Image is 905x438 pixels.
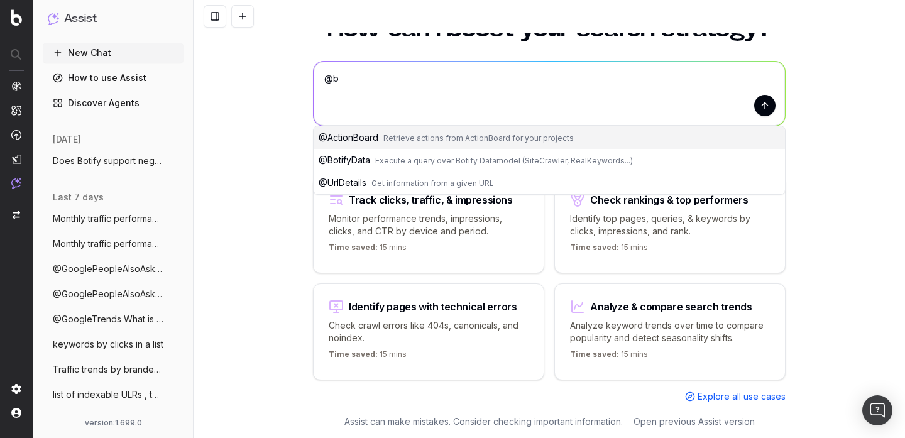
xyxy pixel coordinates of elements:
div: Track clicks, traffic, & impressions [349,195,513,205]
span: Get information from a given URL [371,178,494,188]
span: Explore all use cases [698,390,786,403]
a: Discover Agents [43,93,184,113]
span: @GooglePeopleAlsoAsk What are the 'Peopl [53,263,163,275]
p: 15 mins [570,349,648,364]
div: Analyze & compare search trends [590,302,752,312]
p: Check crawl errors like 404s, canonicals, and noindex. [329,319,529,344]
img: Analytics [11,81,21,91]
button: @GooglePeopleAlsoAsk What are the 'Peopl [43,284,184,304]
span: Retrieve actions from ActionBoard for your projects [383,133,574,143]
button: @GoogleTrends What is currently trending [43,309,184,329]
span: @GooglePeopleAlsoAsk What are the 'Peopl [53,288,163,300]
button: Assist [48,10,178,28]
p: 15 mins [329,243,407,258]
button: Does Botify support negative regex [43,151,184,171]
div: version: 1.699.0 [48,418,178,428]
span: Monthly traffic performance across devic [53,238,163,250]
button: Monthly traffic performance across devic [43,234,184,254]
span: Traffic trends by branded vs non branded [53,363,163,376]
h1: Assist [64,10,97,28]
a: Explore all use cases [685,390,786,403]
span: Does Botify support negative regex [53,155,163,167]
span: Monthly traffic performance across devic [53,212,163,225]
p: Analyze keyword trends over time to compare popularity and detect seasonality shifts. [570,319,770,344]
span: last 7 days [53,191,104,204]
p: Assist can make mistakes. Consider checking important information. [344,415,623,428]
img: Switch project [13,211,20,219]
button: Traffic trends by branded vs non branded [43,359,184,380]
span: @ UrlDetails [319,177,366,188]
button: list of indexable ULRs , top10 by device [43,385,184,405]
span: Execute a query over Botify Datamodel (SiteCrawler, RealKeywords...) [375,156,633,165]
span: keywords by clicks in a list [53,338,163,351]
button: @GoogleSearch What are the main SERP fea [43,410,184,430]
img: Assist [11,178,21,189]
p: Identify top pages, queries, & keywords by clicks, impressions, and rank. [570,212,770,238]
a: Open previous Assist version [633,415,755,428]
button: keywords by clicks in a list [43,334,184,354]
span: list of indexable ULRs , top10 by device [53,388,163,401]
p: 15 mins [329,349,407,364]
div: Open Intercom Messenger [862,395,892,425]
span: Time saved: [329,243,378,252]
img: Activation [11,129,21,140]
span: @ ActionBoard [319,132,378,143]
img: My account [11,408,21,418]
p: Monitor performance trends, impressions, clicks, and CTR by device and period. [329,212,529,238]
button: @BotifyDataExecute a query over Botify Datamodel (SiteCrawler, RealKeywords...) [314,149,785,172]
span: @ BotifyData [319,155,370,165]
textarea: @bo [314,62,785,126]
button: New Chat [43,43,184,63]
span: Time saved: [570,243,619,252]
div: Check rankings & top performers [590,195,749,205]
img: Studio [11,154,21,164]
span: [DATE] [53,133,81,146]
div: Identify pages with technical errors [349,302,517,312]
img: Setting [11,384,21,394]
img: Intelligence [11,105,21,116]
button: @GooglePeopleAlsoAsk What are the 'Peopl [43,259,184,279]
span: Time saved: [570,349,619,359]
button: @ActionBoardRetrieve actions from ActionBoard for your projects [314,126,785,149]
button: @UrlDetailsGet information from a given URL [314,172,785,194]
button: Monthly traffic performance across devic [43,209,184,229]
span: Time saved: [329,349,378,359]
img: Assist [48,13,59,25]
p: 15 mins [570,243,648,258]
span: @GoogleTrends What is currently trending [53,313,163,326]
img: Botify logo [11,9,22,26]
a: How to use Assist [43,68,184,88]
